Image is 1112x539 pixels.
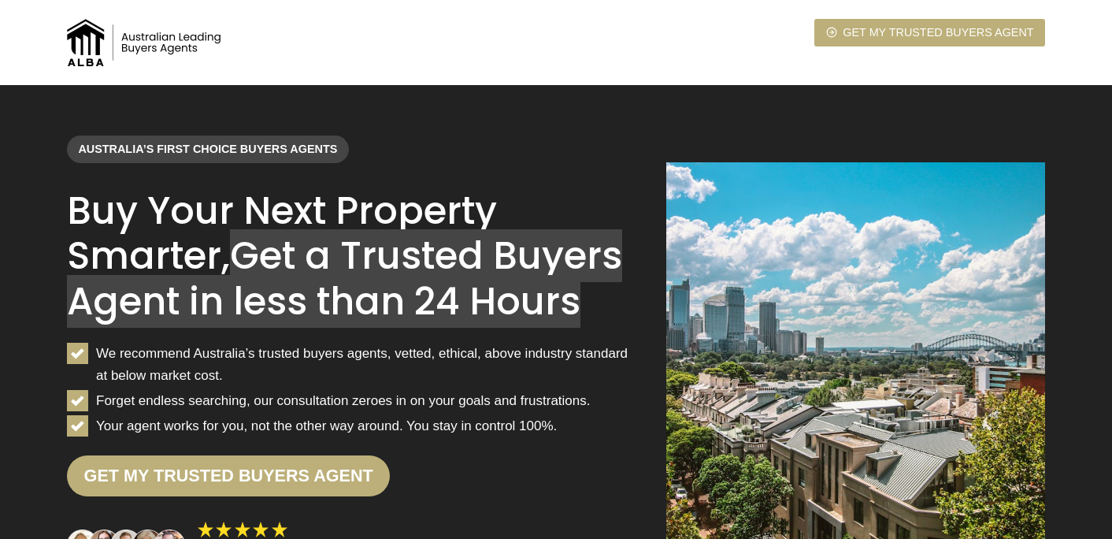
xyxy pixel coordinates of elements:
span: Forget endless searching, our consultation zeroes in on your goals and frustrations. [96,390,590,411]
span: Your agent works for you, not the other way around. You stay in control 100%. [96,415,557,437]
a: Get my trusted Buyers Agent [814,19,1045,46]
h1: Buy Your Next Property Smarter, [67,188,641,325]
mark: Get a Trusted Buyers Agent in less than 24 Hours [67,229,622,328]
span: Get my trusted Buyers Agent [843,24,1033,42]
strong: Australia’s first choice buyers agents [78,143,337,155]
a: Get my trusted Buyers Agent [67,455,390,496]
span: We recommend Australia’s trusted buyers agents, vetted, ethical, above industry standard at below... [96,343,641,385]
strong: Get my trusted Buyers Agent [84,466,373,485]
